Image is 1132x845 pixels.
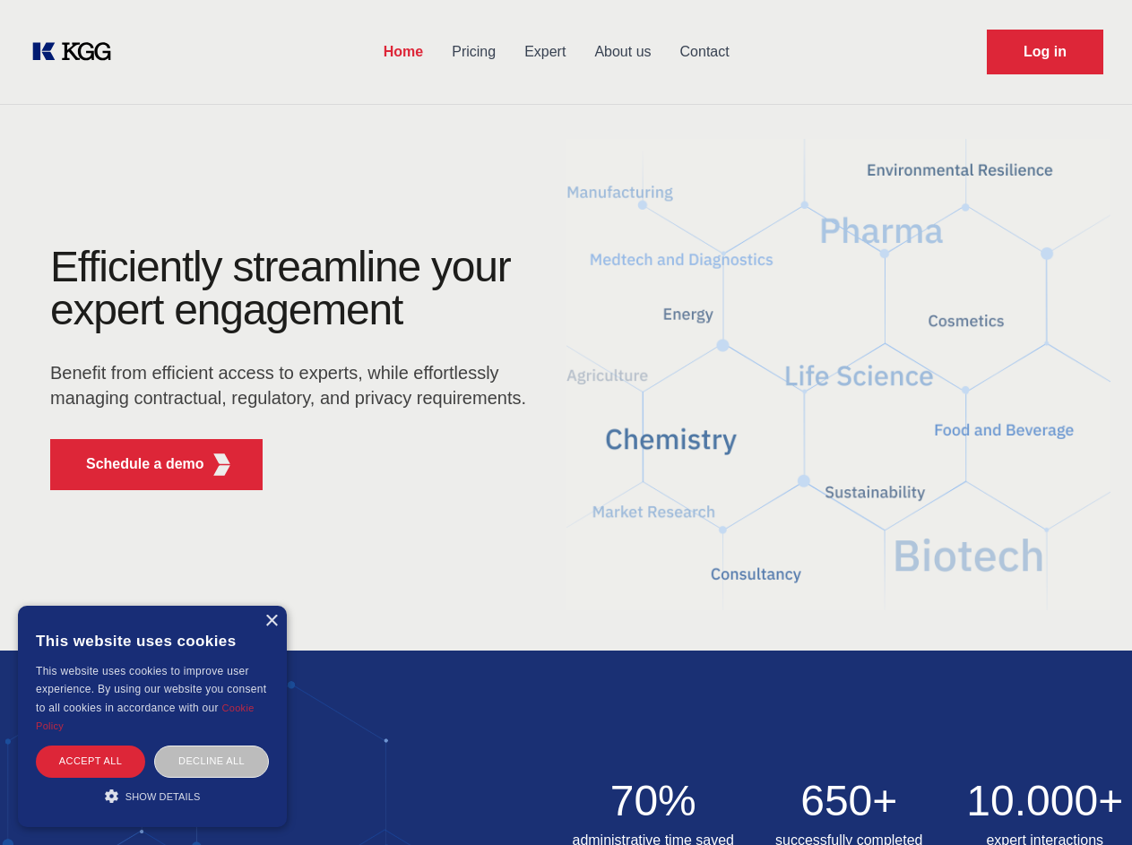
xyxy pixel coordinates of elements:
h1: Efficiently streamline your expert engagement [50,246,538,332]
a: KOL Knowledge Platform: Talk to Key External Experts (KEE) [29,38,125,66]
div: Accept all [36,746,145,777]
img: KGG Fifth Element RED [566,116,1111,633]
p: Benefit from efficient access to experts, while effortlessly managing contractual, regulatory, an... [50,360,538,410]
a: Expert [510,29,580,75]
div: Show details [36,787,269,805]
div: Close [264,615,278,628]
button: Schedule a demoKGG Fifth Element RED [50,439,263,490]
img: KGG Fifth Element RED [211,453,233,476]
h2: 70% [566,780,741,823]
p: Schedule a demo [86,453,204,475]
a: Request Demo [987,30,1103,74]
a: Cookie Policy [36,703,255,731]
span: This website uses cookies to improve user experience. By using our website you consent to all coo... [36,665,266,714]
div: Decline all [154,746,269,777]
a: Contact [666,29,744,75]
a: About us [580,29,665,75]
h2: 650+ [762,780,937,823]
div: This website uses cookies [36,619,269,662]
span: Show details [125,791,201,802]
a: Pricing [437,29,510,75]
a: Home [369,29,437,75]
